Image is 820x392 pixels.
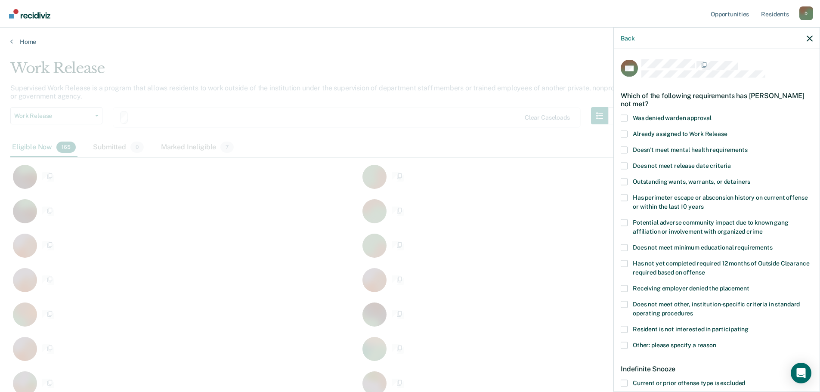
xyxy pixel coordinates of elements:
[633,114,711,121] span: Was denied warden approval
[621,358,813,380] div: Indefinite Snooze
[525,114,570,121] div: Clear caseloads
[10,336,360,371] div: CaseloadOpportunityCell-1311269
[14,112,92,120] span: Work Release
[10,38,810,46] a: Home
[220,142,234,153] span: 7
[360,268,709,302] div: CaseloadOpportunityCell-1297137
[799,6,813,20] div: D
[633,341,716,348] span: Other: please specify a reason
[10,199,360,233] div: CaseloadOpportunityCell-1359880
[621,84,813,114] div: Which of the following requirements has [PERSON_NAME] not met?
[621,34,634,42] button: Back
[91,138,145,157] div: Submitted
[791,363,811,383] div: Open Intercom Messenger
[130,142,144,153] span: 0
[633,194,808,210] span: Has perimeter escape or absconsion history on current offense or within the last 10 years
[360,233,709,268] div: CaseloadOpportunityCell-1388729
[10,268,360,302] div: CaseloadOpportunityCell-1256238
[360,164,709,199] div: CaseloadOpportunityCell-1391180
[360,302,709,336] div: CaseloadOpportunityCell-1398668
[633,178,750,185] span: Outstanding wants, warrants, or detainers
[633,162,731,169] span: Does not meet release date criteria
[10,233,360,268] div: CaseloadOpportunityCell-82798
[360,336,709,371] div: CaseloadOpportunityCell-1071267
[10,302,360,336] div: CaseloadOpportunityCell-1370027
[633,219,789,235] span: Potential adverse community impact due to known gang affiliation or involvement with organized crime
[633,325,749,332] span: Resident is not interested in participating
[159,138,236,157] div: Marked Ineligible
[10,164,360,199] div: CaseloadOpportunityCell-1236717
[56,142,76,153] span: 165
[9,9,50,19] img: Recidiviz
[10,138,77,157] div: Eligible Now
[633,380,745,386] span: Current or prior offense type is excluded
[799,6,813,20] button: Profile dropdown button
[633,284,749,291] span: Receiving employer denied the placement
[10,59,625,84] div: Work Release
[360,199,709,233] div: CaseloadOpportunityCell-1233716
[633,130,727,137] span: Already assigned to Work Release
[633,244,773,250] span: Does not meet minimum educational requirements
[10,84,623,100] p: Supervised Work Release is a program that allows residents to work outside of the institution und...
[633,300,800,316] span: Does not meet other, institution-specific criteria in standard operating procedures
[633,146,748,153] span: Doesn't meet mental health requirements
[633,259,809,275] span: Has not yet completed required 12 months of Outside Clearance required based on offense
